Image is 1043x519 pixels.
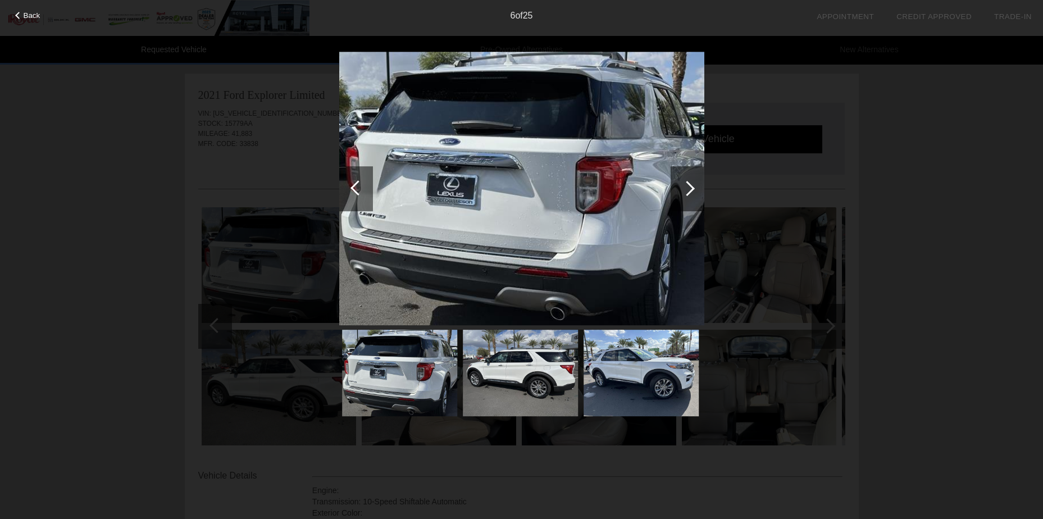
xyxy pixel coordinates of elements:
[584,330,699,416] img: cd9bc4085dc1293f3081481250023de6.jpg
[24,11,40,20] span: Back
[339,52,704,326] img: 6175fa6136a4891ef6963dfe97849f01.jpg
[463,330,578,416] img: f82324d34d567fc5c6101979bc5e2acb.jpg
[523,11,533,20] span: 25
[896,12,972,21] a: Credit Approved
[342,330,457,416] img: 6175fa6136a4891ef6963dfe97849f01.jpg
[994,12,1032,21] a: Trade-In
[817,12,874,21] a: Appointment
[510,11,515,20] span: 6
